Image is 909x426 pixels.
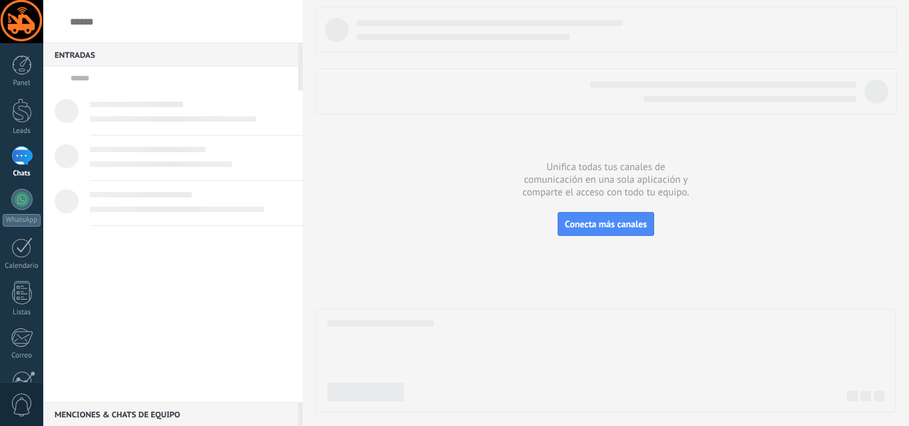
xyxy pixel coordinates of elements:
[3,262,41,270] div: Calendario
[3,352,41,360] div: Correo
[3,169,41,178] div: Chats
[3,214,41,227] div: WhatsApp
[558,212,654,236] button: Conecta más canales
[43,402,298,426] div: Menciones & Chats de equipo
[3,79,41,88] div: Panel
[3,127,41,136] div: Leads
[565,218,647,230] span: Conecta más canales
[3,308,41,317] div: Listas
[43,43,298,66] div: Entradas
